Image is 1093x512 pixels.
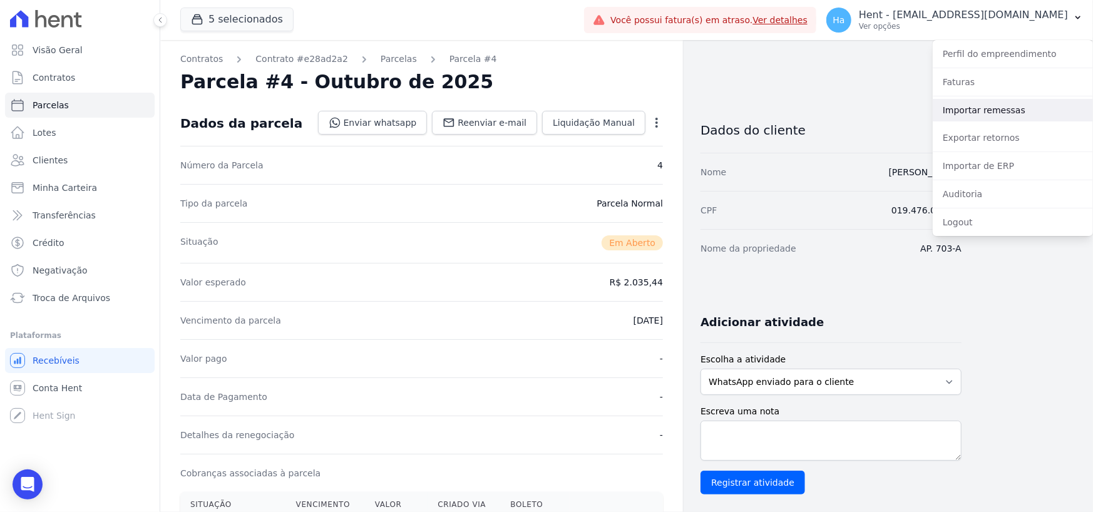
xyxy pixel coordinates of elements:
span: Conta Hent [33,382,82,394]
a: Importar de ERP [933,155,1093,177]
a: Contratos [5,65,155,90]
label: Escreva uma nota [700,405,962,418]
dd: R$ 2.035,44 [610,276,663,289]
a: Clientes [5,148,155,173]
a: Troca de Arquivos [5,285,155,310]
dt: Data de Pagamento [180,391,267,403]
dt: Valor pago [180,352,227,365]
button: Ha Hent - [EMAIL_ADDRESS][DOMAIN_NAME] Ver opções [816,3,1093,38]
a: Ver detalhes [752,15,808,25]
a: Transferências [5,203,155,228]
a: [PERSON_NAME] [889,167,962,177]
a: Importar remessas [933,99,1093,121]
a: Parcela #4 [449,53,497,66]
button: 5 selecionados [180,8,294,31]
dt: Cobranças associadas à parcela [180,467,321,479]
dd: - [660,352,663,365]
a: Negativação [5,258,155,283]
dt: Situação [180,235,218,250]
nav: Breadcrumb [180,53,663,66]
dd: - [660,391,663,403]
span: Ha [833,16,844,24]
span: Você possui fatura(s) em atraso. [610,14,808,27]
dd: - [660,429,663,441]
div: Plataformas [10,328,150,343]
dd: [DATE] [634,314,663,327]
span: Clientes [33,154,68,166]
a: Parcelas [5,93,155,118]
input: Registrar atividade [700,471,805,494]
a: Perfil do empreendimento [933,43,1093,65]
a: Contrato #e28ad2a2 [255,53,348,66]
dd: 4 [657,159,663,172]
span: Recebíveis [33,354,80,367]
div: Open Intercom Messenger [13,469,43,499]
dt: Valor esperado [180,276,246,289]
span: Reenviar e-mail [458,116,526,129]
a: Logout [933,211,1093,233]
h3: Adicionar atividade [700,315,824,330]
dt: Nome da propriedade [700,242,796,255]
dt: Detalhes da renegociação [180,429,295,441]
dt: Nome [700,166,726,178]
a: Enviar whatsapp [318,111,428,135]
a: Minha Carteira [5,175,155,200]
dd: AP. 703-A [920,242,962,255]
a: Visão Geral [5,38,155,63]
a: Recebíveis [5,348,155,373]
span: Em Aberto [602,235,663,250]
a: Auditoria [933,183,1093,205]
a: Parcelas [381,53,417,66]
dt: Número da Parcela [180,159,264,172]
a: Lotes [5,120,155,145]
label: Escolha a atividade [700,353,962,366]
span: Parcelas [33,99,69,111]
div: Dados da parcela [180,116,302,131]
dt: CPF [700,204,717,217]
p: Hent - [EMAIL_ADDRESS][DOMAIN_NAME] [859,9,1068,21]
dd: Parcela Normal [597,197,663,210]
span: Minha Carteira [33,182,97,194]
a: Crédito [5,230,155,255]
span: Transferências [33,209,96,222]
span: Visão Geral [33,44,83,56]
span: Troca de Arquivos [33,292,110,304]
a: Contratos [180,53,223,66]
a: Liquidação Manual [542,111,645,135]
dt: Vencimento da parcela [180,314,281,327]
span: Crédito [33,237,64,249]
h3: Dados do cliente [700,123,962,138]
span: Lotes [33,126,56,139]
a: Conta Hent [5,376,155,401]
a: Exportar retornos [933,126,1093,149]
p: Ver opções [859,21,1068,31]
dd: 019.476.021-95 [891,204,962,217]
h2: Parcela #4 - Outubro de 2025 [180,71,493,93]
span: Contratos [33,71,75,84]
a: Reenviar e-mail [432,111,537,135]
span: Liquidação Manual [553,116,635,129]
a: Faturas [933,71,1093,93]
dt: Tipo da parcela [180,197,248,210]
span: Negativação [33,264,88,277]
